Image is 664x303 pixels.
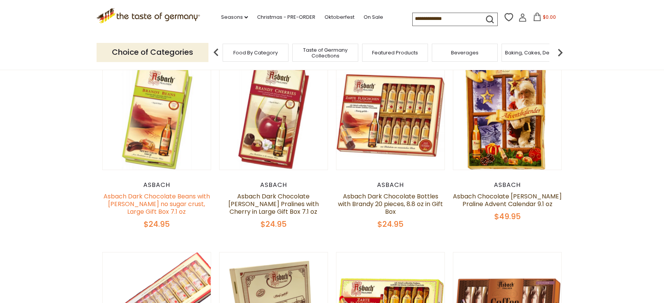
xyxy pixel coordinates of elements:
[221,13,248,21] a: Seasons
[451,50,479,56] a: Beverages
[144,219,170,229] span: $24.95
[453,192,562,208] a: Asbach Chocolate [PERSON_NAME] Praline Advent Calendar 9.1 oz
[494,211,521,222] span: $49.95
[220,61,328,170] img: Asbach
[295,47,356,59] a: Taste of Germany Collections
[325,13,354,21] a: Oktoberfest
[336,61,445,170] img: Asbach
[103,192,210,216] a: Asbach Dark Chocolate Beans with [PERSON_NAME] no sugar crust, Large Gift Box 7.1 oz
[543,14,556,20] span: $0.00
[261,219,287,229] span: $24.95
[219,181,328,189] div: Asbach
[528,13,561,24] button: $0.00
[257,13,315,21] a: Christmas - PRE-ORDER
[372,50,418,56] a: Featured Products
[505,50,564,56] a: Baking, Cakes, Desserts
[453,61,562,170] img: Asbach
[233,50,278,56] a: Food By Category
[364,13,383,21] a: On Sale
[553,45,568,60] img: next arrow
[208,45,224,60] img: previous arrow
[453,181,562,189] div: Asbach
[228,192,319,216] a: Asbach Dark Chocolate [PERSON_NAME] Pralines with Cherry in Large Gift Box 7.1 oz
[377,219,403,229] span: $24.95
[102,181,211,189] div: Asbach
[103,61,211,170] img: Asbach
[338,192,443,216] a: Asbach Dark Chocolate Bottles with Brandy 20 pieces, 8.8 oz in Gift Box
[336,181,445,189] div: Asbach
[97,43,208,62] p: Choice of Categories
